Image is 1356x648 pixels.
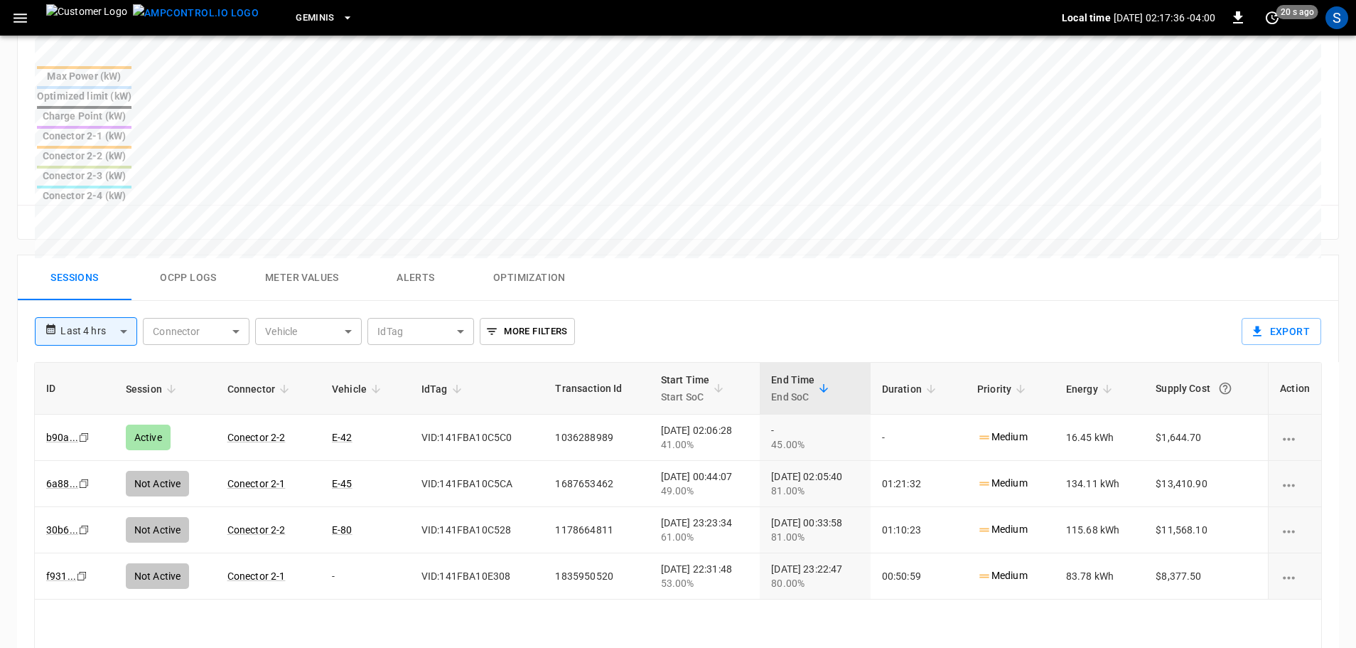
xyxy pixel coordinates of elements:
button: Geminis [290,4,359,32]
td: 01:10:23 [871,507,966,553]
p: End SoC [771,388,814,405]
button: More Filters [480,318,574,345]
p: Local time [1062,11,1111,25]
span: Duration [882,381,940,398]
span: Energy [1066,381,1116,398]
div: charging session options [1280,430,1310,445]
td: VID:141FBA10C528 [410,507,544,553]
td: 83.78 kWh [1055,553,1144,600]
td: - [321,553,410,600]
button: Optimization [473,255,586,301]
td: $11,568.10 [1144,507,1268,553]
div: profile-icon [1325,6,1348,29]
img: ampcontrol.io logo [133,4,259,22]
table: sessions table [35,363,1321,600]
td: 00:50:59 [871,553,966,600]
button: Export [1242,318,1321,345]
div: Last 4 hrs [60,318,137,345]
th: ID [35,363,114,415]
td: VID:141FBA10E308 [410,553,544,600]
div: Start Time [661,371,710,405]
a: Conector 2-1 [227,570,286,582]
td: 115.68 kWh [1055,507,1144,553]
button: Meter Values [245,255,359,301]
p: Medium [977,568,1028,583]
div: Not Active [126,563,190,589]
td: 1178664811 [544,507,649,553]
a: Conector 2-2 [227,524,286,536]
div: 61.00% [661,530,748,544]
div: [DATE] 23:23:34 [661,516,748,544]
a: E-80 [332,524,353,536]
th: Transaction Id [544,363,649,415]
div: 81.00% [771,530,859,544]
div: Supply Cost [1156,376,1257,401]
span: End TimeEnd SoC [771,371,833,405]
div: charging session options [1280,523,1310,537]
div: 49.00% [661,484,748,498]
span: Vehicle [332,381,385,398]
div: copy [77,522,92,538]
div: [DATE] 22:31:48 [661,562,748,590]
span: Start TimeStart SoC [661,371,728,405]
div: 81.00% [771,484,859,498]
button: set refresh interval [1261,6,1284,29]
span: Geminis [296,10,335,26]
button: Alerts [359,255,473,301]
button: Ocpp logs [131,255,245,301]
td: $8,377.50 [1144,553,1268,600]
p: Medium [977,522,1028,537]
span: Priority [977,381,1030,398]
p: [DATE] 02:17:36 -04:00 [1114,11,1215,25]
span: Session [126,381,181,398]
div: Not Active [126,517,190,543]
button: Sessions [18,255,131,301]
div: End Time [771,371,814,405]
p: Start SoC [661,388,710,405]
span: 20 s ago [1276,5,1318,19]
div: 80.00% [771,576,859,590]
div: charging session options [1280,477,1310,491]
div: [DATE] 23:22:47 [771,562,859,590]
span: Connector [227,381,294,398]
span: IdTag [421,381,466,398]
div: [DATE] 00:33:58 [771,516,859,544]
div: charging session options [1280,569,1310,583]
th: Action [1268,363,1321,415]
div: 53.00% [661,576,748,590]
div: copy [75,568,90,584]
td: 1835950520 [544,553,649,600]
button: The cost of your charging session based on your supply rates [1212,376,1238,401]
img: Customer Logo [46,4,127,31]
